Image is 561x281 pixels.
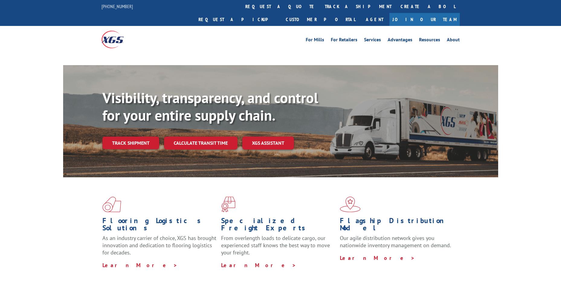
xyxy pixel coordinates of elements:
[102,137,159,149] a: Track shipment
[242,137,294,150] a: XGS ASSISTANT
[340,235,451,249] span: Our agile distribution network gives you nationwide inventory management on demand.
[221,235,335,261] p: From overlength loads to delicate cargo, our experienced staff knows the best way to move your fr...
[306,37,324,44] a: For Mills
[340,197,361,212] img: xgs-icon-flagship-distribution-model-red
[102,262,178,269] a: Learn More >
[102,3,133,9] a: [PHONE_NUMBER]
[102,197,121,212] img: xgs-icon-total-supply-chain-intelligence-red
[388,37,412,44] a: Advantages
[102,235,216,256] span: As an industry carrier of choice, XGS has brought innovation and dedication to flooring logistics...
[340,254,415,261] a: Learn More >
[221,197,235,212] img: xgs-icon-focused-on-flooring-red
[389,13,460,26] a: Join Our Team
[331,37,357,44] a: For Retailers
[360,13,389,26] a: Agent
[164,137,237,150] a: Calculate transit time
[221,217,335,235] h1: Specialized Freight Experts
[281,13,360,26] a: Customer Portal
[221,262,296,269] a: Learn More >
[102,88,318,125] b: Visibility, transparency, and control for your entire supply chain.
[447,37,460,44] a: About
[102,217,217,235] h1: Flooring Logistics Solutions
[419,37,440,44] a: Resources
[364,37,381,44] a: Services
[340,217,454,235] h1: Flagship Distribution Model
[194,13,281,26] a: Request a pickup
